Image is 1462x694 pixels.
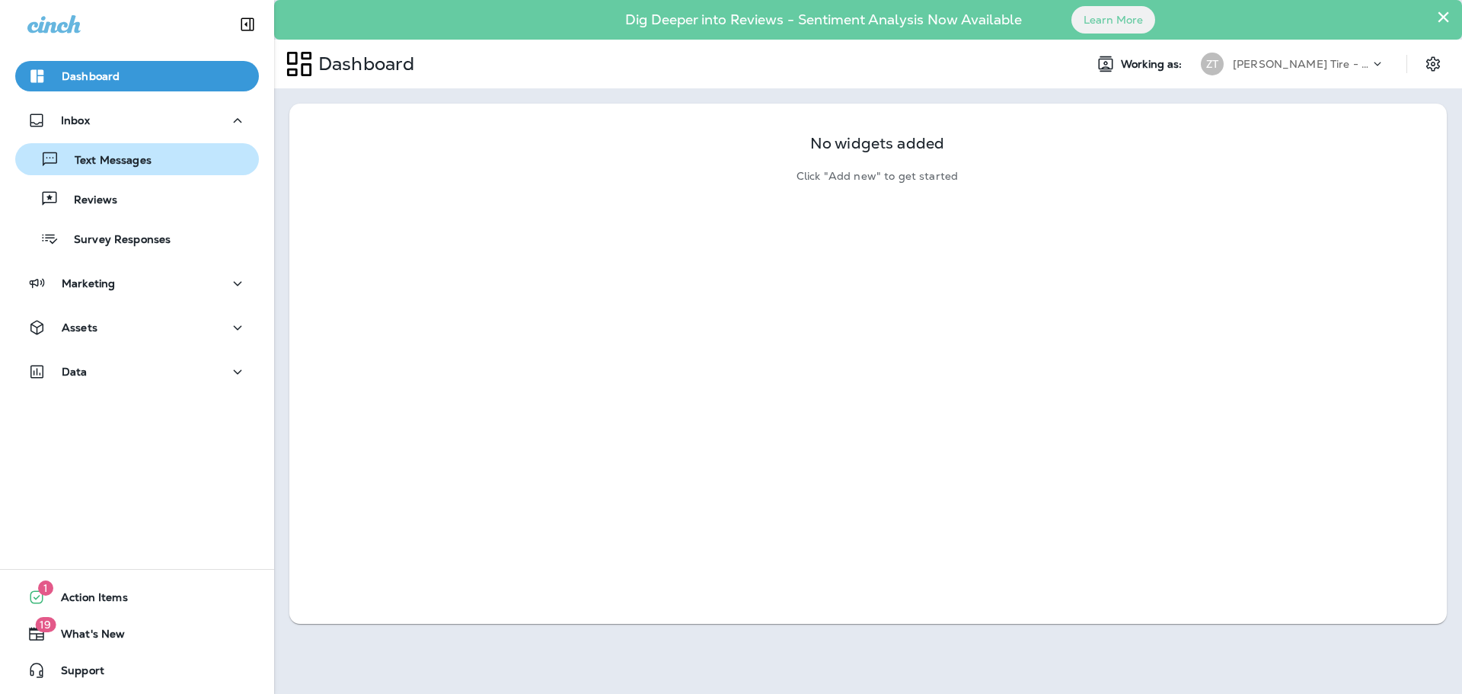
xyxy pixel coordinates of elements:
[62,277,115,289] p: Marketing
[46,591,128,609] span: Action Items
[15,655,259,686] button: Support
[46,628,125,646] span: What's New
[15,357,259,387] button: Data
[1419,50,1447,78] button: Settings
[15,222,259,254] button: Survey Responses
[1436,5,1451,29] button: Close
[15,61,259,91] button: Dashboard
[35,617,56,632] span: 19
[62,366,88,378] p: Data
[15,619,259,649] button: 19What's New
[581,18,1066,22] p: Dig Deeper into Reviews - Sentiment Analysis Now Available
[1201,53,1224,75] div: ZT
[15,143,259,175] button: Text Messages
[15,183,259,215] button: Reviews
[62,70,120,82] p: Dashboard
[59,233,171,248] p: Survey Responses
[810,137,944,150] p: No widgets added
[59,154,152,168] p: Text Messages
[61,114,90,126] p: Inbox
[59,193,117,208] p: Reviews
[15,105,259,136] button: Inbox
[62,321,97,334] p: Assets
[15,312,259,343] button: Assets
[46,664,104,683] span: Support
[226,9,269,40] button: Collapse Sidebar
[312,53,414,75] p: Dashboard
[38,580,53,596] span: 1
[1233,58,1370,70] p: [PERSON_NAME] Tire - [GEOGRAPHIC_DATA]
[15,268,259,299] button: Marketing
[15,582,259,612] button: 1Action Items
[1071,6,1155,34] button: Learn More
[796,170,958,183] p: Click "Add new" to get started
[1121,58,1186,71] span: Working as:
